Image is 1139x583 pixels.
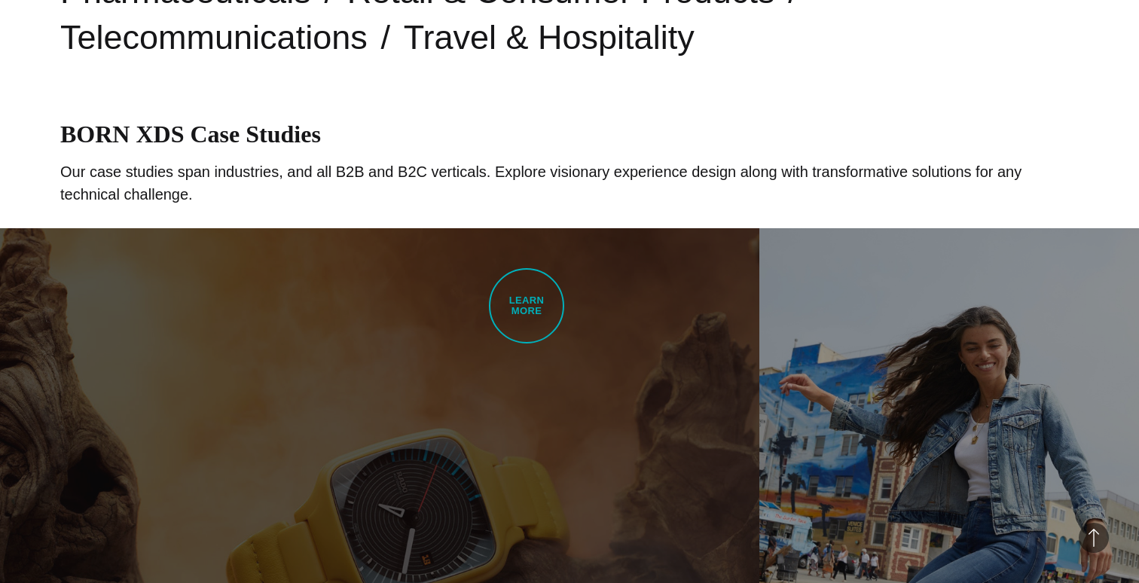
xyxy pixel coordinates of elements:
a: Telecommunications [60,18,368,56]
p: Our case studies span industries, and all B2B and B2C verticals. Explore visionary experience des... [60,160,1079,206]
h1: BORN XDS Case Studies [60,121,1079,148]
button: Back to Top [1079,523,1109,553]
a: Travel & Hospitality [404,18,695,56]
